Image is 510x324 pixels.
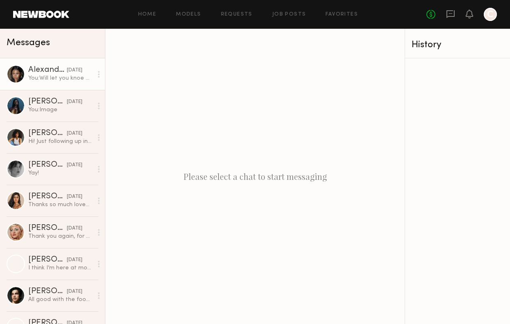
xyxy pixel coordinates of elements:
[138,12,157,17] a: Home
[28,106,93,114] div: You: Image
[28,74,93,82] div: You: Will let you knoe ASAP! Thank you for your understanding!
[176,12,201,17] a: Models
[28,264,93,272] div: I think I’m here at modo yoga
[484,8,497,21] a: C
[67,130,82,138] div: [DATE]
[412,40,503,50] div: History
[67,225,82,232] div: [DATE]
[28,138,93,145] div: Hi! Just following up in this :) I would love to work with the Kitsch team once more. Just let me...
[105,29,405,324] div: Please select a chat to start messaging
[28,193,67,201] div: [PERSON_NAME]
[67,161,82,169] div: [DATE]
[326,12,358,17] a: Favorites
[28,287,67,296] div: [PERSON_NAME]
[28,296,93,303] div: All good with the food for me
[272,12,306,17] a: Job Posts
[28,66,67,74] div: Alexandria R.
[67,193,82,201] div: [DATE]
[221,12,253,17] a: Requests
[67,98,82,106] div: [DATE]
[7,38,50,48] span: Messages
[28,232,93,240] div: Thank you again, for having me - I can not wait to see photos! 😊
[28,129,67,138] div: [PERSON_NAME]
[28,224,67,232] div: [PERSON_NAME]
[28,169,93,177] div: Yay!
[67,67,82,74] div: [DATE]
[28,256,67,264] div: [PERSON_NAME]
[28,201,93,209] div: Thanks so much loved working with you all :)
[28,98,67,106] div: [PERSON_NAME]
[67,288,82,296] div: [DATE]
[28,161,67,169] div: [PERSON_NAME]
[67,256,82,264] div: [DATE]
